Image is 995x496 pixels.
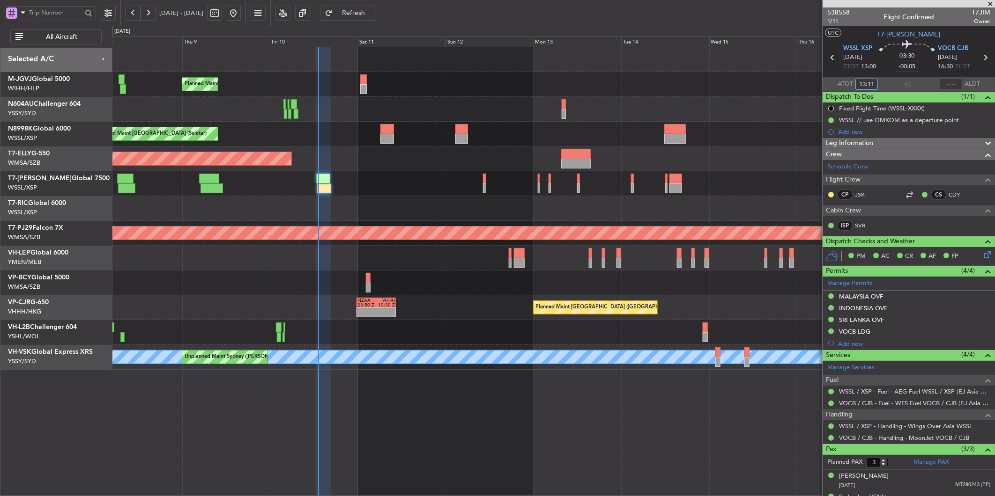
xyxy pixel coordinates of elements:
[621,36,709,48] div: Tue 14
[8,175,110,182] a: T7-[PERSON_NAME]Global 7500
[839,399,990,407] a: VOCB / CJB - Fuel - WFS Fuel VOCB / CJB (EJ Asia Only)
[826,444,836,455] span: Pax
[8,200,28,206] span: T7-RIC
[938,62,953,72] span: 16:30
[8,274,69,281] a: VP-BCYGlobal 5000
[8,233,40,241] a: WMSA/SZB
[8,274,31,281] span: VP-BCY
[8,349,31,355] span: VH-VSK
[334,10,373,16] span: Refresh
[839,292,883,300] div: MALAYSIA OVF
[838,128,990,136] div: Add new
[8,150,31,157] span: T7-ELLY
[938,53,957,62] span: [DATE]
[357,298,376,303] div: NZAA
[855,79,878,90] input: --:--
[8,225,63,231] a: T7-PJ29Falcon 7X
[8,125,71,132] a: N8998KGlobal 6000
[938,44,968,53] span: VOCB CJB
[949,190,970,199] a: CDY
[270,36,358,48] div: Fri 10
[827,162,868,172] a: Schedule Crew
[8,159,40,167] a: WMSA/SZB
[8,76,70,82] a: M-JGVJGlobal 5000
[376,303,395,307] div: 10:30 Z
[843,53,862,62] span: [DATE]
[8,299,49,306] a: VP-CJRG-650
[185,350,300,364] div: Unplanned Maint Sydney ([PERSON_NAME] Intl)
[320,6,376,21] button: Refresh
[357,303,376,307] div: 23:50 Z
[972,7,990,17] span: T7JIM
[827,17,850,25] span: 1/11
[8,125,33,132] span: N8998K
[837,190,853,200] div: CP
[955,481,990,489] span: MT280243 (PP)
[825,29,841,37] button: UTC
[826,375,839,386] span: Fuel
[357,313,376,317] div: -
[8,150,50,157] a: T7-ELLYG-550
[8,258,41,266] a: YMEN/MEB
[709,36,797,48] div: Wed 15
[839,482,855,489] span: [DATE]
[797,36,885,48] div: Thu 16
[25,34,98,40] span: All Aircraft
[826,266,848,277] span: Permits
[955,62,970,72] span: ELDT
[826,350,850,361] span: Services
[8,225,32,231] span: T7-PJ29
[8,134,37,142] a: WSSL/XSP
[8,324,77,330] a: VH-L2BChallenger 604
[10,29,102,44] button: All Aircraft
[839,472,889,481] div: [PERSON_NAME]
[8,101,34,107] span: N604AU
[8,200,66,206] a: T7-RICGlobal 6000
[8,208,37,217] a: WSSL/XSP
[8,84,39,93] a: WIHH/HLP
[961,266,975,276] span: (4/4)
[856,252,866,261] span: PM
[877,29,941,39] span: T7-[PERSON_NAME]
[855,190,876,199] a: JSK
[114,28,130,36] div: [DATE]
[839,387,990,395] a: WSSL / XSP - Fuel - AEG Fuel WSSL / XSP (EJ Asia Only)
[8,101,81,107] a: N604AUChallenger 604
[884,13,934,22] div: Flight Confirmed
[931,190,946,200] div: CS
[826,175,861,185] span: Flight Crew
[826,236,915,247] span: Dispatch Checks and Weather
[881,252,890,261] span: AC
[8,324,30,330] span: VH-L2B
[376,313,395,317] div: -
[961,350,975,359] span: (4/4)
[843,62,859,72] span: ETOT
[8,299,30,306] span: VP-CJR
[961,444,975,454] span: (3/3)
[861,62,876,72] span: 13:00
[827,458,862,467] label: Planned PAX
[972,17,990,25] span: Owner
[913,458,949,467] a: Manage PAX
[839,328,870,336] div: VOCB LDG
[8,249,68,256] a: VH-LEPGlobal 6000
[839,104,925,112] div: Fixed Flight Time (WSSL-XXXX)
[536,300,692,314] div: Planned Maint [GEOGRAPHIC_DATA] ([GEOGRAPHIC_DATA] Intl)
[826,92,873,102] span: Dispatch To-Dos
[97,127,207,141] div: Planned Maint [GEOGRAPHIC_DATA] (Seletar)
[534,36,622,48] div: Mon 13
[827,363,874,372] a: Manage Services
[951,252,958,261] span: FP
[8,249,30,256] span: VH-LEP
[29,6,82,20] input: Trip Number
[826,138,873,149] span: Leg Information
[826,205,861,216] span: Cabin Crew
[94,36,182,48] div: Wed 8
[376,298,395,303] div: VHHH
[961,92,975,102] span: (1/1)
[899,51,914,61] span: 03:30
[855,221,876,230] a: SVR
[837,220,853,231] div: ISP
[159,9,203,17] span: [DATE] - [DATE]
[839,422,973,430] a: WSSL / XSP - Handling - Wings Over Asia WSSL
